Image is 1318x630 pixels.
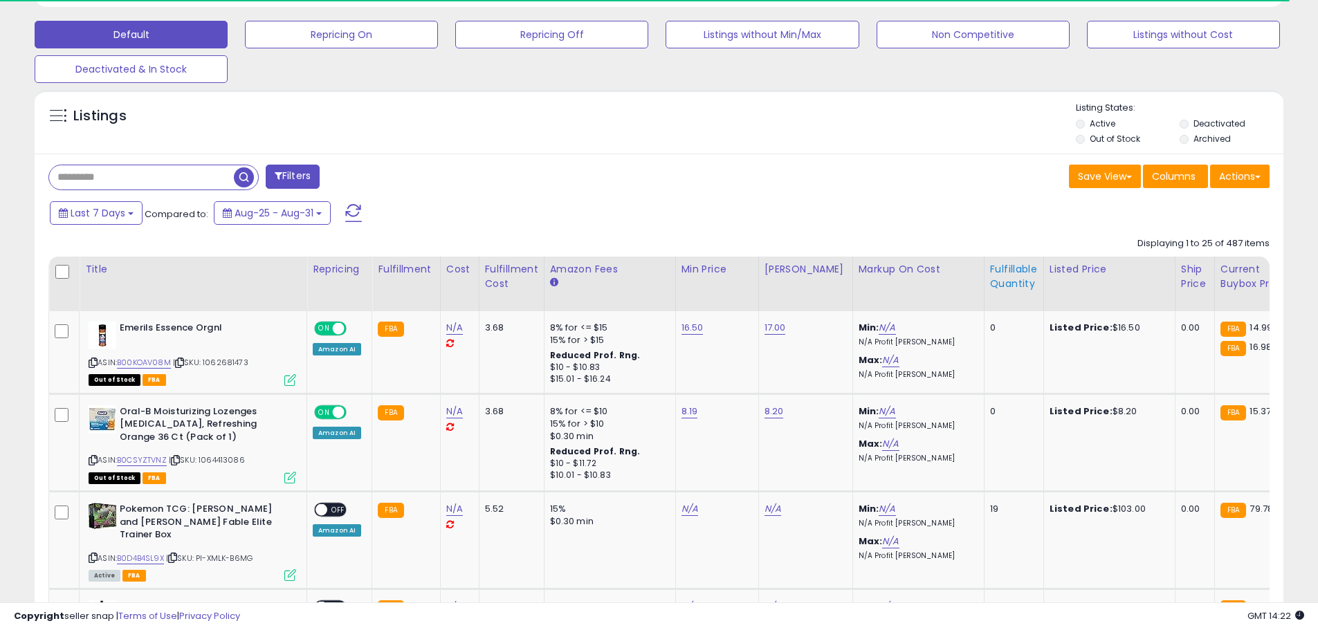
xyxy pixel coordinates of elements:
div: 15% for > $15 [550,334,665,346]
p: N/A Profit [PERSON_NAME] [859,454,973,463]
b: Reduced Prof. Rng. [550,349,641,361]
div: Repricing [313,262,366,277]
img: 31RBAU-EILL._SL40_.jpg [89,322,116,349]
div: 0 [990,405,1033,418]
a: N/A [879,502,895,516]
a: N/A [882,437,899,451]
div: 8% for <= $10 [550,405,665,418]
div: Cost [446,262,473,277]
small: FBA [378,503,403,518]
div: $0.30 min [550,515,665,528]
b: Emerils Essence Orgnl [120,322,288,338]
button: Listings without Min/Max [666,21,859,48]
h5: Listings [73,106,127,126]
span: 15.37 [1250,405,1271,418]
img: 51CEAP1rhzL._SL40_.jpg [89,405,116,433]
span: All listings currently available for purchase on Amazon [89,570,120,582]
span: 16.98 [1250,340,1272,353]
a: N/A [882,353,899,367]
small: FBA [378,405,403,420]
div: Amazon AI [313,343,361,355]
a: 16.50 [681,321,704,335]
button: Repricing On [245,21,438,48]
span: FBA [143,472,166,484]
b: Max: [859,535,883,548]
b: Listed Price: [1050,405,1113,418]
div: ASIN: [89,322,296,385]
b: Min: [859,321,879,334]
div: $10 - $10.83 [550,362,665,373]
b: Listed Price: [1050,321,1113,334]
div: seller snap | | [14,610,240,623]
button: Default [35,21,228,48]
a: B00KOAV08M [117,357,171,369]
b: Min: [859,405,879,418]
span: OFF [345,406,367,418]
span: Aug-25 - Aug-31 [235,206,313,220]
div: 3.68 [485,405,533,418]
span: Columns [1152,169,1196,183]
a: N/A [765,502,781,516]
span: 79.78 [1250,502,1273,515]
small: FBA [1220,341,1246,356]
small: FBA [378,322,403,337]
div: Markup on Cost [859,262,978,277]
div: Current Buybox Price [1220,262,1292,291]
a: N/A [879,405,895,418]
button: Actions [1210,165,1270,188]
div: Listed Price [1050,262,1169,277]
a: N/A [446,502,463,516]
a: 8.19 [681,405,698,418]
a: B0D4B4SL9X [117,553,164,564]
span: FBA [122,570,146,582]
b: Max: [859,437,883,450]
div: ASIN: [89,405,296,482]
small: FBA [1220,503,1246,518]
b: Reduced Prof. Rng. [550,445,641,457]
span: All listings that are currently out of stock and unavailable for purchase on Amazon [89,472,140,484]
div: 3.68 [485,322,533,334]
div: $103.00 [1050,503,1164,515]
div: 5.52 [485,503,533,515]
div: 19 [990,503,1033,515]
img: 51ynGl3ruNL._SL40_.jpg [89,503,116,529]
span: 14.99 [1250,321,1272,334]
div: 0.00 [1181,405,1204,418]
b: Pokemon TCG: [PERSON_NAME] and [PERSON_NAME] Fable Elite Trainer Box [120,503,288,545]
a: N/A [446,405,463,418]
a: 17.00 [765,321,786,335]
span: | SKU: PI-XMLK-B6MG [166,553,253,564]
a: Terms of Use [118,609,177,622]
span: | SKU: 1064413086 [169,454,245,465]
a: N/A [681,502,698,516]
button: Filters [266,165,320,189]
button: Repricing Off [455,21,648,48]
div: 0.00 [1181,322,1204,334]
span: ON [315,323,333,335]
div: 8% for <= $15 [550,322,665,334]
span: Compared to: [145,207,208,221]
div: $15.01 - $16.24 [550,373,665,385]
p: N/A Profit [PERSON_NAME] [859,421,973,431]
strong: Copyright [14,609,64,622]
label: Archived [1193,133,1231,145]
a: Privacy Policy [179,609,240,622]
div: [PERSON_NAME] [765,262,847,277]
div: Amazon AI [313,524,361,537]
span: OFF [327,504,349,516]
button: Columns [1143,165,1208,188]
a: N/A [446,321,463,335]
div: 0 [990,322,1033,334]
div: Fulfillment Cost [485,262,538,291]
span: All listings that are currently out of stock and unavailable for purchase on Amazon [89,374,140,386]
div: Displaying 1 to 25 of 487 items [1137,237,1270,250]
div: 15% [550,503,665,515]
div: 0.00 [1181,503,1204,515]
label: Active [1090,118,1115,129]
p: N/A Profit [PERSON_NAME] [859,370,973,380]
div: ASIN: [89,503,296,580]
span: FBA [143,374,166,386]
div: Amazon Fees [550,262,670,277]
div: $16.50 [1050,322,1164,334]
span: 2025-09-8 14:22 GMT [1247,609,1304,622]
